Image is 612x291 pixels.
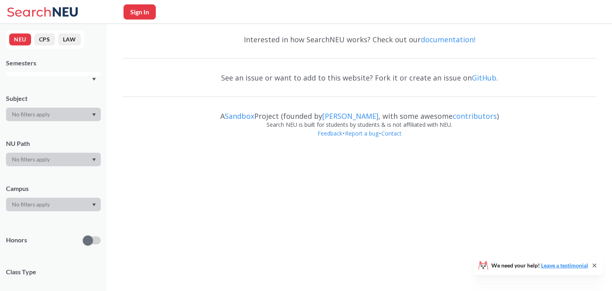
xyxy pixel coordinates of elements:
[317,130,343,137] a: Feedback
[92,78,96,81] svg: Dropdown arrow
[6,184,101,193] div: Campus
[541,262,588,269] a: Leave a testimonial
[421,35,475,44] a: documentation!
[58,33,81,45] button: LAW
[123,28,596,51] div: Interested in how SearchNEU works? Check out our
[34,33,55,45] button: CPS
[123,120,596,129] div: Search NEU is built for students by students & is not affiliated with NEU.
[123,104,596,120] div: A Project (founded by , with some awesome )
[322,111,379,121] a: [PERSON_NAME]
[6,198,101,211] div: Dropdown arrow
[6,59,101,67] div: Semesters
[6,267,101,276] span: Class Type
[92,203,96,206] svg: Dropdown arrow
[92,113,96,116] svg: Dropdown arrow
[381,130,402,137] a: Contact
[123,129,596,150] div: • •
[491,263,588,268] span: We need your help!
[6,153,101,166] div: Dropdown arrow
[225,111,254,121] a: Sandbox
[6,236,27,245] p: Honors
[345,130,379,137] a: Report a bug
[472,73,496,83] a: GitHub
[6,108,101,121] div: Dropdown arrow
[453,111,497,121] a: contributors
[6,139,101,148] div: NU Path
[6,94,101,103] div: Subject
[92,158,96,161] svg: Dropdown arrow
[9,33,31,45] button: NEU
[123,66,596,89] div: See an issue or want to add to this website? Fork it or create an issue on .
[124,4,156,20] button: Sign In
